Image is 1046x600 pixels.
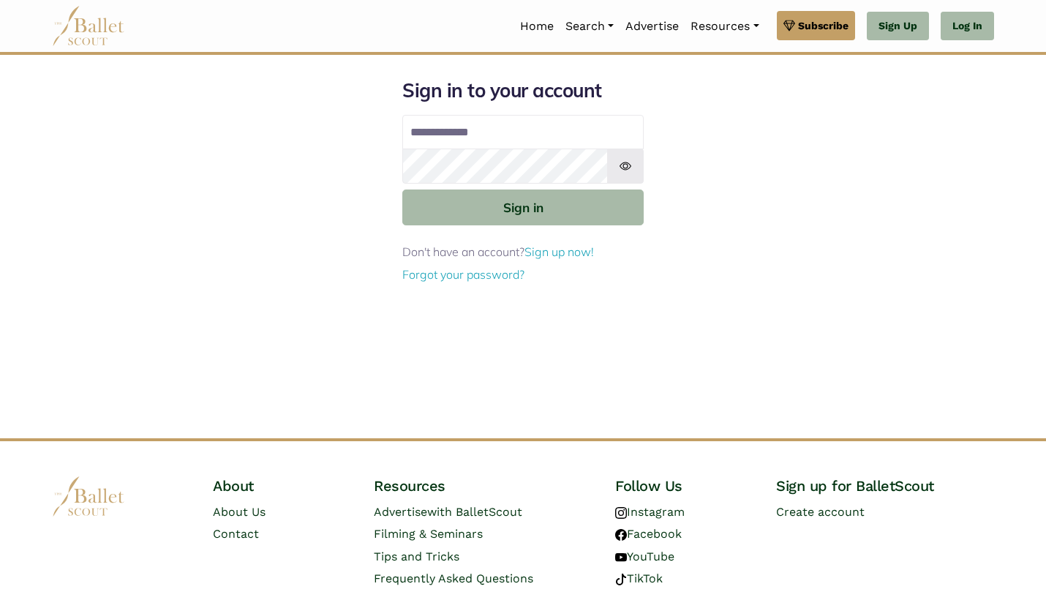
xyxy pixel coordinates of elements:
a: Search [560,11,620,42]
a: Contact [213,527,259,541]
img: instagram logo [615,507,627,519]
a: Instagram [615,505,685,519]
span: with BalletScout [427,505,522,519]
h4: Sign up for BalletScout [776,476,994,495]
a: Filming & Seminars [374,527,483,541]
h4: Follow Us [615,476,753,495]
a: YouTube [615,550,674,563]
a: TikTok [615,571,663,585]
h4: Resources [374,476,592,495]
a: Subscribe [777,11,855,40]
a: Create account [776,505,865,519]
p: Don't have an account? [402,243,644,262]
a: Tips and Tricks [374,550,459,563]
a: Advertise [620,11,685,42]
img: youtube logo [615,552,627,563]
img: logo [52,476,125,517]
a: Log In [941,12,994,41]
a: Sign up now! [524,244,594,259]
img: facebook logo [615,529,627,541]
a: Forgot your password? [402,267,524,282]
a: Facebook [615,527,682,541]
span: Subscribe [798,18,849,34]
a: Advertisewith BalletScout [374,505,522,519]
h1: Sign in to your account [402,78,644,103]
img: gem.svg [783,18,795,34]
h4: About [213,476,350,495]
a: Resources [685,11,764,42]
a: Sign Up [867,12,929,41]
a: Home [514,11,560,42]
img: tiktok logo [615,574,627,585]
a: About Us [213,505,266,519]
a: Frequently Asked Questions [374,571,533,585]
button: Sign in [402,190,644,225]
